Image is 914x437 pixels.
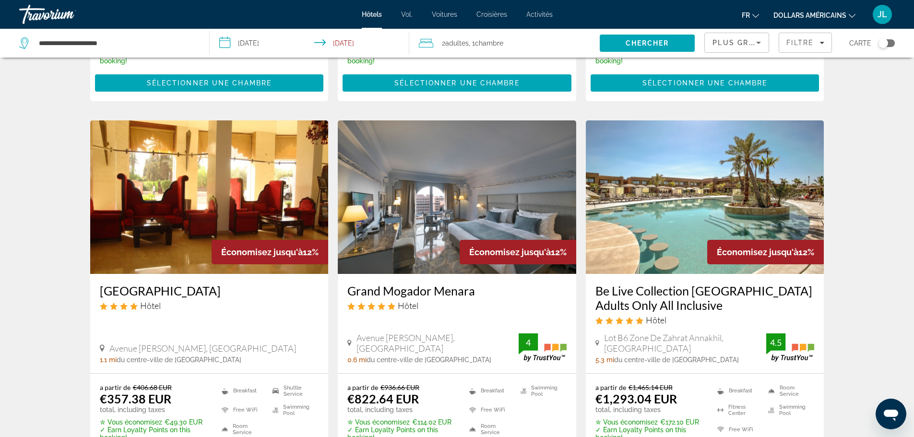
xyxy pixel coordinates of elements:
span: Carte [849,36,871,50]
span: Filtre [786,39,814,47]
a: [GEOGRAPHIC_DATA] [100,283,319,298]
a: Sélectionner une chambre [591,77,819,87]
span: a partir de [347,383,378,391]
a: Activités [526,11,553,18]
span: Sélectionner une chambre [642,79,767,87]
a: Sélectionner une chambre [343,77,571,87]
div: 4.5 [766,337,785,348]
a: Travorium [19,2,115,27]
button: Sélectionner une chambre [343,74,571,92]
span: Lot B6 Zone De Zahrat Annakhil, [GEOGRAPHIC_DATA] [604,332,767,354]
li: Shuttle Service [268,383,319,398]
span: Chercher [626,39,669,47]
button: Menu utilisateur [870,4,895,24]
span: du centre-ville de [GEOGRAPHIC_DATA] [367,356,491,364]
img: Hotel Imperial Plaza & Spa [90,120,329,274]
a: Vol. [401,11,413,18]
li: Breakfast [712,383,763,398]
span: a partir de [100,383,131,391]
span: Avenue [PERSON_NAME], [GEOGRAPHIC_DATA] [109,343,296,354]
span: Hôtel [398,300,418,311]
input: Search hotel destination [38,36,195,50]
p: €49.30 EUR [100,418,210,426]
li: Room Service [217,422,268,437]
p: total, including taxes [100,406,210,413]
span: Hôtel [140,300,161,311]
li: Room Service [464,422,515,437]
ins: €357.38 EUR [100,391,171,406]
div: 4 star Hotel [100,300,319,311]
del: €406.68 EUR [133,383,172,391]
p: €172.10 EUR [595,418,705,426]
p: total, including taxes [347,406,457,413]
font: fr [742,12,750,19]
button: Changer de langue [742,8,759,22]
span: Adultes [445,39,469,47]
iframe: Bouton de lancement de la fenêtre de messagerie [876,399,906,429]
span: ✮ Vous économisez [100,418,162,426]
li: Free WiFi [217,403,268,417]
a: Grand Mogador Menara [347,283,567,298]
button: Sélectionner une chambre [95,74,324,92]
span: Avenue [PERSON_NAME], [GEOGRAPHIC_DATA] [356,332,519,354]
img: Be Live Collection Marrakech Adults Only All Inclusive [586,120,824,274]
img: TrustYou guest rating badge [766,333,814,362]
span: Sélectionner une chambre [147,79,272,87]
ins: €1,293.04 EUR [595,391,677,406]
li: Fitness Center [712,403,763,417]
a: Sélectionner une chambre [95,77,324,87]
div: 12% [460,240,576,264]
font: Croisières [476,11,507,18]
font: JL [878,9,887,19]
mat-select: Sort by [712,37,761,48]
img: TrustYou guest rating badge [519,333,567,362]
div: 4 [519,337,538,348]
span: , 1 [469,36,503,50]
del: €1,465.14 EUR [629,383,673,391]
span: a partir de [595,383,626,391]
span: Plus grandes économies [712,39,827,47]
a: Hôtels [362,11,382,18]
span: Économisez jusqu'à [469,247,551,257]
button: Sélectionner une chambre [591,74,819,92]
span: ✮ Vous économisez [595,418,658,426]
span: 2 [442,36,469,50]
div: 5 star Hotel [595,315,815,325]
span: Hôtel [646,315,666,325]
span: du centre-ville de [GEOGRAPHIC_DATA] [614,356,739,364]
span: Sélectionner une chambre [394,79,519,87]
button: Select check in and out date [210,29,410,58]
button: Filters [779,33,832,53]
span: 1.1 mi [100,356,117,364]
li: Breakfast [217,383,268,398]
button: Toggle map [871,39,895,47]
img: Grand Mogador Menara [338,120,576,274]
div: 12% [707,240,824,264]
a: Voitures [432,11,457,18]
div: 12% [212,240,328,264]
span: ✮ Vous économisez [347,418,410,426]
span: Économisez jusqu'à [717,247,798,257]
span: Chambre [475,39,503,47]
p: €114.02 EUR [347,418,457,426]
ins: €822.64 EUR [347,391,419,406]
span: 0.6 mi [347,356,367,364]
p: total, including taxes [595,406,705,413]
li: Swimming Pool [763,403,814,417]
span: du centre-ville de [GEOGRAPHIC_DATA] [117,356,241,364]
font: dollars américains [773,12,846,19]
li: Free WiFi [712,422,763,437]
button: Changer de devise [773,8,855,22]
a: Be Live Collection [GEOGRAPHIC_DATA] Adults Only All Inclusive [595,283,815,312]
div: 5 star Hotel [347,300,567,311]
